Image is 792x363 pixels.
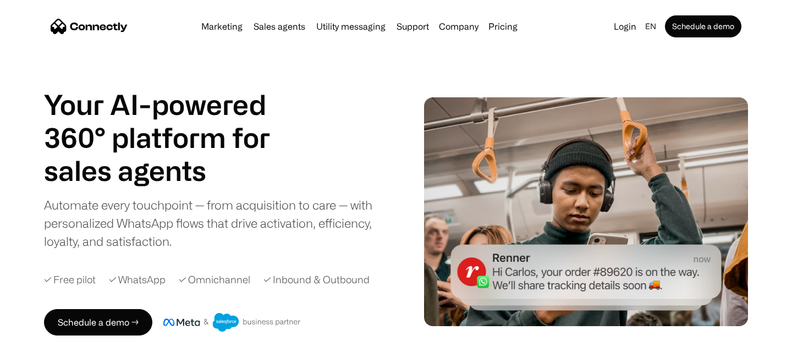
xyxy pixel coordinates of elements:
a: Utility messaging [312,22,390,31]
a: Schedule a demo → [44,309,152,335]
a: Pricing [484,22,522,31]
a: Marketing [197,22,247,31]
h1: sales agents [44,154,297,187]
div: Automate every touchpoint — from acquisition to care — with personalized WhatsApp flows that driv... [44,196,391,250]
div: ✓ Omnichannel [179,272,250,287]
div: ✓ Free pilot [44,272,96,287]
div: Company [439,19,479,34]
a: Login [609,19,641,34]
div: Company [436,19,482,34]
a: Schedule a demo [665,15,741,37]
div: en [641,19,663,34]
img: Meta and Salesforce business partner badge. [163,313,301,332]
div: ✓ WhatsApp [109,272,166,287]
ul: Language list [22,344,66,359]
a: home [51,18,128,35]
a: Support [392,22,433,31]
a: Sales agents [249,22,310,31]
h1: Your AI-powered 360° platform for [44,88,297,154]
aside: Language selected: English [11,343,66,359]
div: 1 of 4 [44,154,297,187]
div: carousel [44,154,297,187]
div: ✓ Inbound & Outbound [263,272,370,287]
div: en [645,19,656,34]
